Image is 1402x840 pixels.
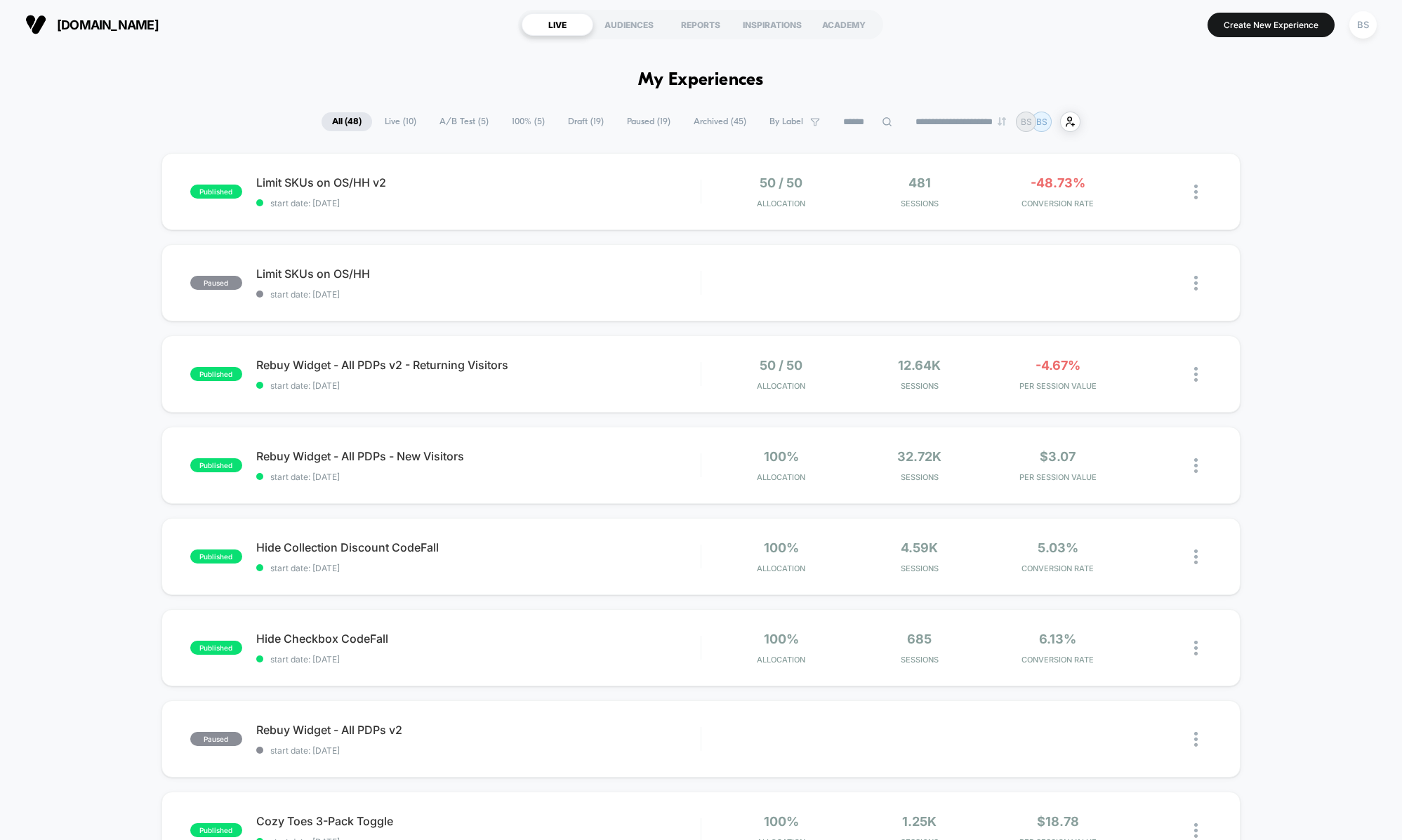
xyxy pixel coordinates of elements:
[901,540,938,555] span: 4.59k
[21,13,163,36] button: [DOMAIN_NAME]
[992,381,1123,391] span: PER SESSION VALUE
[25,14,46,35] img: Visually logo
[522,13,593,36] div: LIVE
[190,549,242,564] span: published
[1194,458,1198,473] img: close
[190,732,242,746] span: paused
[1345,11,1381,39] button: BS
[992,655,1123,665] span: CONVERSION RATE
[854,381,985,391] span: Sessions
[808,13,880,36] div: ACADEMY
[1036,116,1047,127] p: BS
[190,823,242,837] span: published
[897,449,941,464] span: 32.72k
[764,632,799,646] span: 100%
[256,563,701,573] span: start date: [DATE]
[256,745,701,756] span: start date: [DATE]
[256,380,701,391] span: start date: [DATE]
[757,655,805,665] span: Allocation
[1208,13,1335,37] button: Create New Experience
[683,112,757,131] span: Archived ( 45 )
[256,814,701,828] span: Cozy Toes 3-Pack Toggle
[256,472,701,482] span: start date: [DATE]
[1194,823,1198,838] img: close
[374,112,427,131] span: Live ( 10 )
[429,112,499,131] span: A/B Test ( 5 )
[998,117,1006,126] img: end
[665,13,736,36] div: REPORTS
[1194,641,1198,655] img: close
[638,70,764,91] h1: My Experiences
[57,18,159,32] span: [DOMAIN_NAME]
[757,199,805,208] span: Allocation
[1194,367,1198,382] img: close
[1039,632,1076,646] span: 6.13%
[1194,549,1198,564] img: close
[736,13,808,36] div: INSPIRATIONS
[854,655,985,665] span: Sessions
[593,13,665,36] div: AUDIENCES
[190,276,242,290] span: paused
[992,472,1123,482] span: PER SESSION VALUE
[322,112,372,131] span: All ( 48 )
[1038,540,1078,555] span: 5.03%
[190,185,242,199] span: published
[256,289,701,300] span: start date: [DATE]
[1349,11,1377,39] div: BS
[190,458,242,472] span: published
[854,472,985,482] span: Sessions
[256,267,701,281] span: Limit SKUs on OS/HH
[1194,185,1198,199] img: close
[1037,814,1079,829] span: $18.78
[907,632,932,646] span: 685
[760,175,802,190] span: 50 / 50
[256,175,701,189] span: Limit SKUs on OS/HH v2
[764,449,799,464] span: 100%
[501,112,555,131] span: 100% ( 5 )
[256,632,701,646] span: Hide Checkbox CodeFall
[1036,358,1080,373] span: -4.67%
[757,381,805,391] span: Allocation
[1021,116,1032,127] p: BS
[190,641,242,655] span: published
[764,540,799,555] span: 100%
[1194,276,1198,291] img: close
[908,175,931,190] span: 481
[616,112,681,131] span: Paused ( 19 )
[769,116,803,127] span: By Label
[902,814,937,829] span: 1.25k
[992,199,1123,208] span: CONVERSION RATE
[854,564,985,573] span: Sessions
[1194,732,1198,747] img: close
[256,198,701,208] span: start date: [DATE]
[1031,175,1085,190] span: -48.73%
[992,564,1123,573] span: CONVERSION RATE
[764,814,799,829] span: 100%
[757,472,805,482] span: Allocation
[190,367,242,381] span: published
[256,540,701,554] span: Hide Collection Discount CodeFall
[757,564,805,573] span: Allocation
[854,199,985,208] span: Sessions
[256,449,701,463] span: Rebuy Widget - All PDPs - New Visitors
[256,723,701,737] span: Rebuy Widget - All PDPs v2
[256,654,701,665] span: start date: [DATE]
[1040,449,1076,464] span: $3.07
[557,112,614,131] span: Draft ( 19 )
[760,358,802,373] span: 50 / 50
[898,358,941,373] span: 12.64k
[256,358,701,372] span: Rebuy Widget - All PDPs v2 - Returning Visitors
